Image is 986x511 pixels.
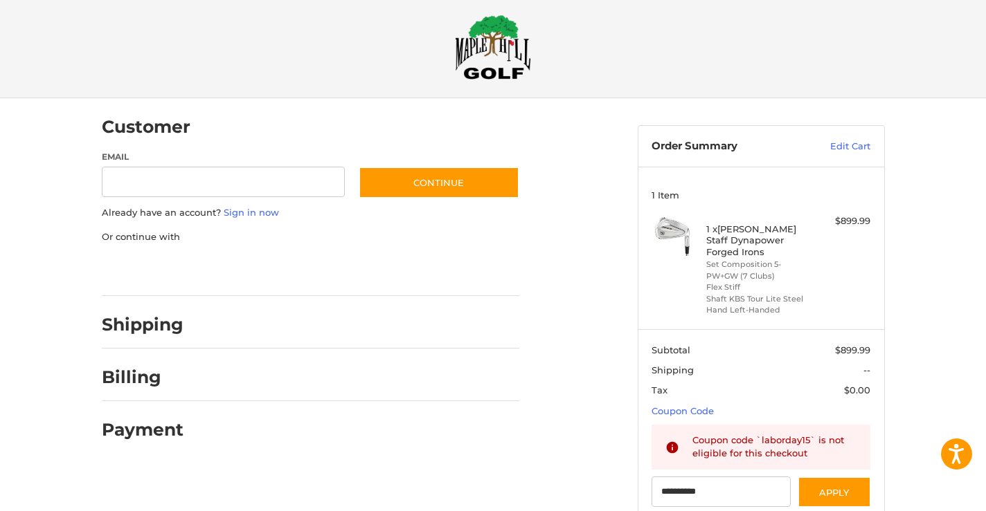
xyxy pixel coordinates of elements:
[835,344,870,355] span: $899.99
[102,419,183,440] h2: Payment
[706,259,812,281] li: Set Composition 5-PW+GW (7 Clubs)
[863,364,870,375] span: --
[800,140,870,154] a: Edit Cart
[798,476,871,508] button: Apply
[455,15,531,80] img: Maple Hill Golf
[706,223,812,257] h4: 1 x [PERSON_NAME] Staff Dynapower Forged Irons
[706,304,812,316] li: Hand Left-Handed
[224,207,279,218] a: Sign in now
[102,314,183,335] h2: Shipping
[652,405,714,416] a: Coupon Code
[102,366,183,388] h2: Billing
[652,344,690,355] span: Subtotal
[102,116,190,138] h2: Customer
[332,257,436,282] iframe: PayPal-venmo
[652,189,870,201] h3: 1 Item
[844,384,870,396] span: $0.00
[102,206,519,220] p: Already have an account?
[706,281,812,293] li: Flex Stiff
[706,293,812,305] li: Shaft KBS Tour Lite Steel
[652,140,800,154] h3: Order Summary
[102,230,519,244] p: Or continue with
[872,474,986,511] iframe: Google Customer Reviews
[97,257,201,282] iframe: PayPal-paypal
[359,167,519,198] button: Continue
[652,384,667,396] span: Tax
[215,257,319,282] iframe: PayPal-paylater
[692,434,857,461] div: Coupon code `laborday15` is not eligible for this checkout
[652,476,791,508] input: Gift Certificate or Coupon Code
[652,364,694,375] span: Shipping
[102,151,346,163] label: Email
[816,214,870,228] div: $899.99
